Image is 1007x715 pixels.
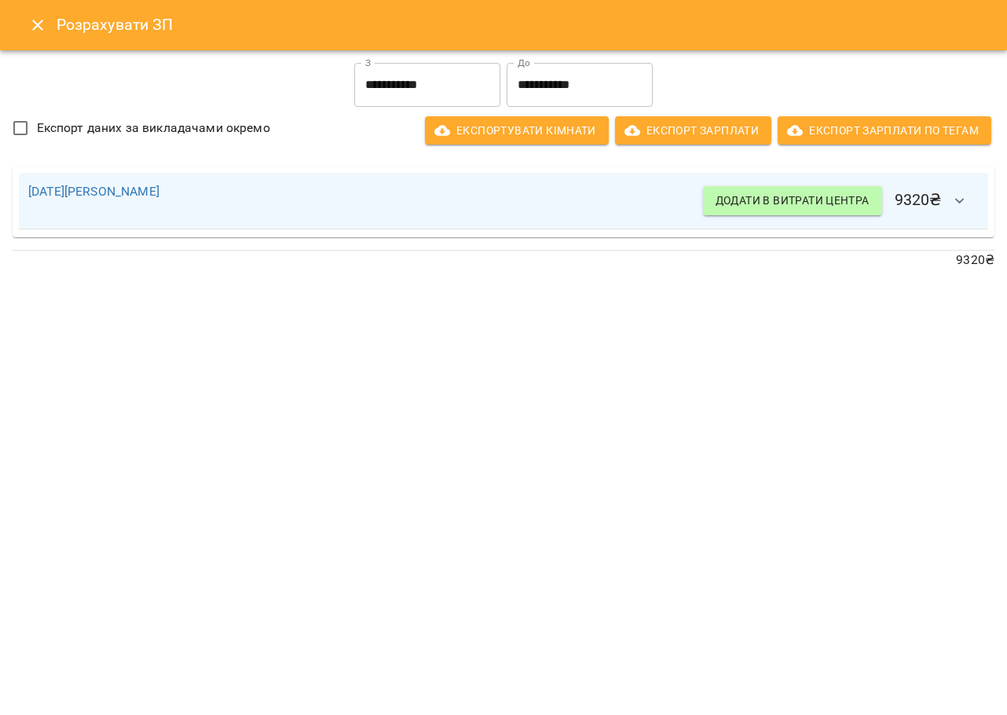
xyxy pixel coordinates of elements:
[716,191,870,210] span: Додати в витрати центра
[615,116,771,145] button: Експорт Зарплати
[778,116,991,145] button: Експорт Зарплати по тегам
[703,182,979,220] h6: 9320 ₴
[28,184,159,199] a: [DATE][PERSON_NAME]
[57,13,988,37] h6: Розрахувати ЗП
[37,119,270,137] span: Експорт даних за викладачами окремо
[438,121,596,140] span: Експортувати кімнати
[425,116,609,145] button: Експортувати кімнати
[13,251,994,269] p: 9320 ₴
[703,186,882,214] button: Додати в витрати центра
[628,121,759,140] span: Експорт Зарплати
[19,6,57,44] button: Close
[790,121,979,140] span: Експорт Зарплати по тегам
